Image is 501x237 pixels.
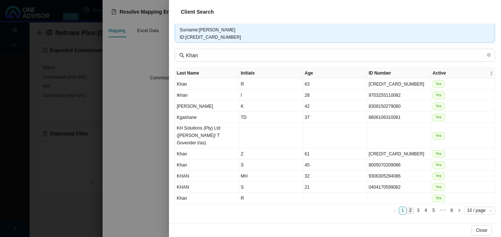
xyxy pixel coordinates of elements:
[305,185,310,190] span: 21
[180,34,490,41] div: ID : [CREDIT_CARD_NUMBER]
[471,225,492,236] button: Close
[433,103,445,110] span: Yes
[367,182,431,193] td: 0404170599082
[239,68,303,79] th: Initials
[175,112,239,123] td: Kgashane
[367,112,431,123] td: 8806106310081
[239,159,303,171] td: S
[433,80,445,88] span: Yes
[433,172,445,180] span: Yes
[433,161,445,169] span: Yes
[175,79,239,90] td: Khan
[433,183,445,191] span: Yes
[430,207,437,214] a: 5
[239,193,303,204] td: R
[433,114,445,121] span: Yes
[239,171,303,182] td: MH
[305,162,310,168] span: 45
[448,207,455,214] a: 8
[487,52,491,58] span: close-circle
[367,148,431,159] td: [CREDIT_CARD_NUMBER]
[415,207,422,214] a: 3
[438,207,448,214] span: •••
[175,171,239,182] td: KHAN
[175,182,239,193] td: KHAN
[391,207,399,214] li: Previous Page
[239,101,303,112] td: K
[367,171,431,182] td: 9306305294086
[175,148,239,159] td: Khan
[181,9,214,15] span: Client Search
[456,207,463,214] button: right
[175,101,239,112] td: [PERSON_NAME]
[367,159,431,171] td: 8005070209086
[433,150,445,158] span: Yes
[433,132,445,140] span: Yes
[367,79,431,90] td: [CREDIT_CARD_NUMBER]
[367,68,431,79] th: ID Number
[487,53,491,57] span: close-circle
[239,79,303,90] td: R
[433,195,445,202] span: Yes
[305,115,310,120] span: 37
[179,53,184,58] span: search
[457,209,461,212] span: right
[367,101,431,112] td: 8308150279080
[305,151,310,157] span: 61
[414,207,422,214] li: 3
[305,93,310,98] span: 28
[422,207,429,214] a: 4
[467,207,492,214] span: 10 / page
[239,90,303,101] td: I
[239,182,303,193] td: S
[239,112,303,123] td: TD
[433,69,488,77] span: Active
[305,174,310,179] span: 32
[456,207,463,214] li: Next Page
[180,26,490,34] div: Surname : [PERSON_NAME]
[399,207,406,214] a: 1
[186,51,486,59] input: Last Name
[430,207,438,214] li: 5
[367,90,431,101] td: 9703255110082
[393,209,397,212] span: left
[391,207,399,214] button: left
[433,92,445,99] span: Yes
[407,207,414,214] a: 2
[175,68,239,79] th: Last Name
[175,193,239,204] td: Khan
[464,207,495,214] div: Page Size
[239,148,303,159] td: Z
[438,207,448,214] li: Next 5 Pages
[431,68,495,79] th: Active
[175,159,239,171] td: Khan
[175,90,239,101] td: Ikhan
[305,82,310,87] span: 63
[305,104,310,109] span: 42
[448,207,456,214] li: 8
[303,68,367,79] th: Age
[476,227,487,234] span: Close
[399,207,407,214] li: 1
[175,123,239,148] td: KH Solutions (Pty) Ltd ([PERSON_NAME]/ T Govender t/as)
